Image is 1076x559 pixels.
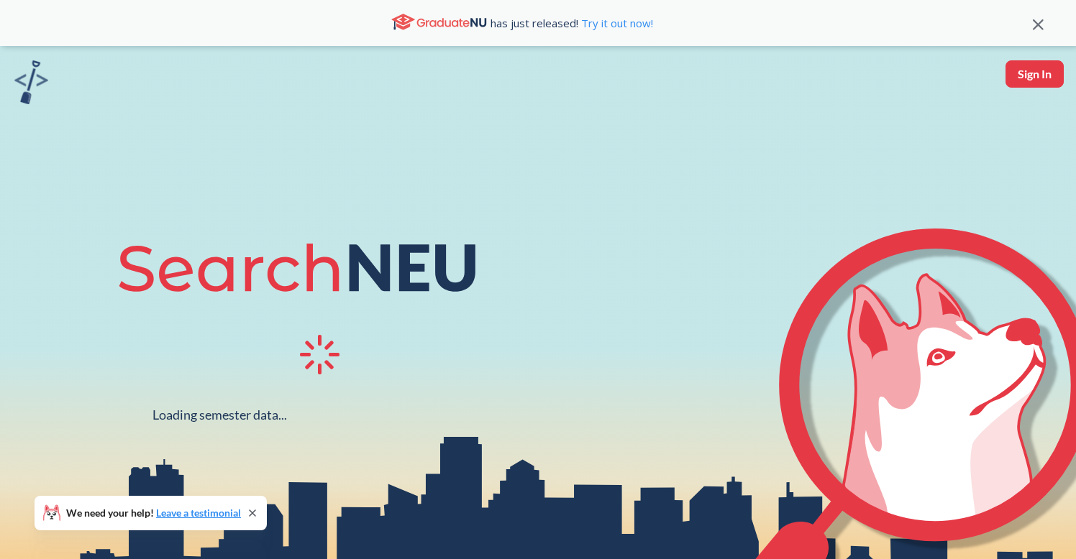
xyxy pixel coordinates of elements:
[1006,60,1064,88] button: Sign In
[14,60,48,104] img: sandbox logo
[152,407,287,423] div: Loading semester data...
[156,507,241,519] a: Leave a testimonial
[578,16,653,30] a: Try it out now!
[66,508,241,518] span: We need your help!
[14,60,48,108] a: sandbox logo
[491,15,653,31] span: has just released!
